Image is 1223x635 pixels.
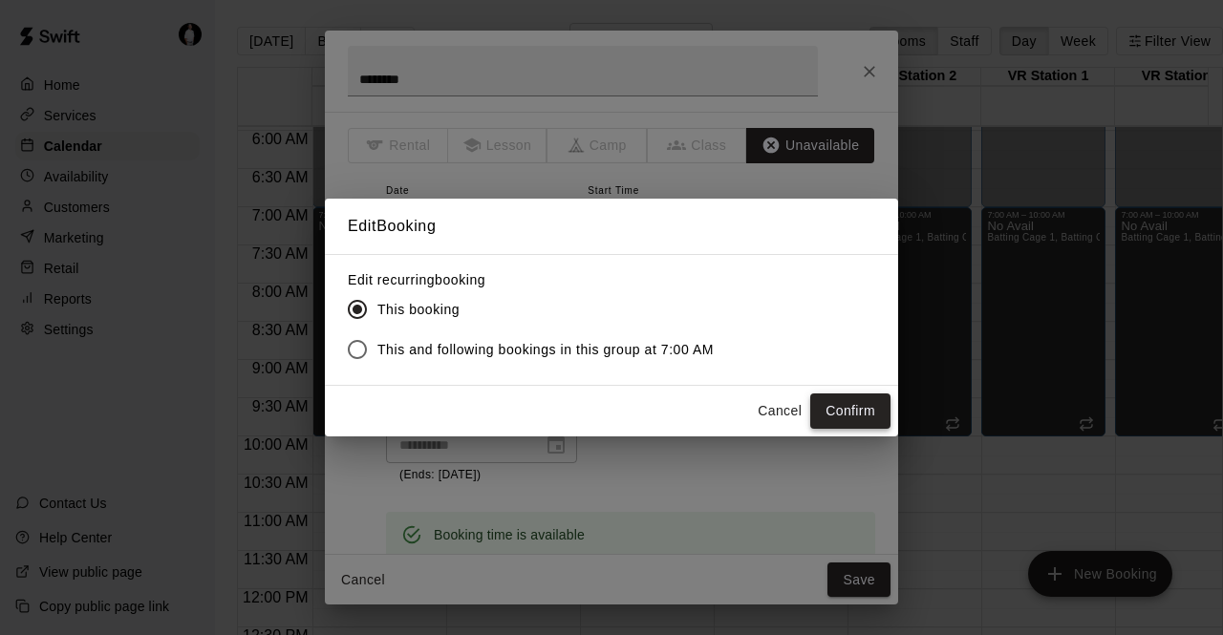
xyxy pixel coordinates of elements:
[348,270,729,289] label: Edit recurring booking
[377,340,714,360] span: This and following bookings in this group at 7:00 AM
[325,199,898,254] h2: Edit Booking
[749,393,810,429] button: Cancel
[810,393,890,429] button: Confirm
[377,300,460,320] span: This booking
